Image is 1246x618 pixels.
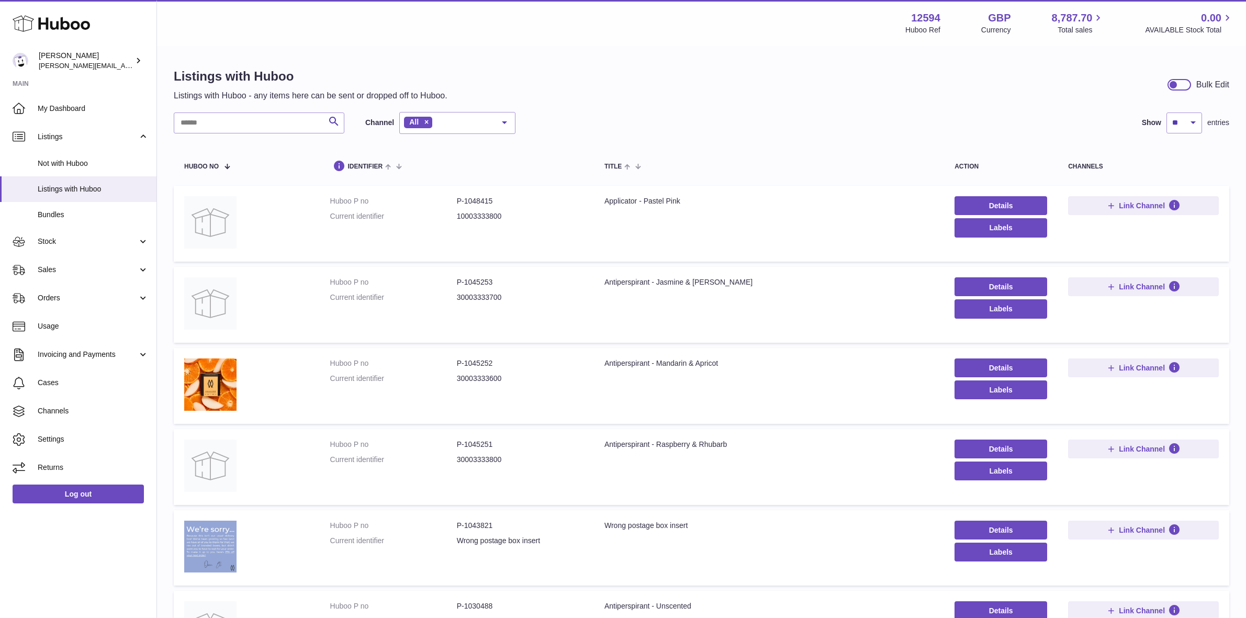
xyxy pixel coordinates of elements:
dt: Huboo P no [330,196,457,206]
button: Link Channel [1068,358,1219,377]
dt: Current identifier [330,536,457,546]
strong: GBP [988,11,1011,25]
button: Link Channel [1068,277,1219,296]
div: action [955,163,1047,170]
a: Details [955,277,1047,296]
span: Settings [38,434,149,444]
span: Bundles [38,210,149,220]
button: Link Channel [1068,521,1219,540]
dd: P-1045253 [457,277,583,287]
span: title [604,163,622,170]
strong: 12594 [911,11,940,25]
dd: P-1030488 [457,601,583,611]
dd: 30003333700 [457,293,583,302]
span: 8,787.70 [1052,11,1093,25]
button: Labels [955,543,1047,561]
dd: Wrong postage box insert [457,536,583,546]
span: entries [1207,118,1229,128]
span: Total sales [1058,25,1104,35]
span: [PERSON_NAME][EMAIL_ADDRESS][DOMAIN_NAME] [39,61,210,70]
dt: Current identifier [330,211,457,221]
div: Antiperspirant - Unscented [604,601,934,611]
dt: Current identifier [330,455,457,465]
dd: P-1043821 [457,521,583,531]
span: Invoicing and Payments [38,350,138,359]
span: Stock [38,237,138,246]
span: 0.00 [1201,11,1221,25]
span: Listings [38,132,138,142]
dd: P-1045252 [457,358,583,368]
span: Link Channel [1119,282,1165,291]
div: Antiperspirant - Jasmine & [PERSON_NAME] [604,277,934,287]
img: Wrong postage box insert [184,521,237,573]
div: Currency [981,25,1011,35]
dt: Huboo P no [330,601,457,611]
button: Link Channel [1068,196,1219,215]
dt: Huboo P no [330,521,457,531]
img: Antiperspirant - Jasmine & Rose [184,277,237,330]
div: [PERSON_NAME] [39,51,133,71]
img: Antiperspirant - Raspberry & Rhubarb [184,440,237,492]
span: Link Channel [1119,525,1165,535]
span: Usage [38,321,149,331]
a: Details [955,358,1047,377]
span: AVAILABLE Stock Total [1145,25,1233,35]
span: Sales [38,265,138,275]
dt: Huboo P no [330,358,457,368]
span: Channels [38,406,149,416]
div: Antiperspirant - Mandarin & Apricot [604,358,934,368]
div: Bulk Edit [1196,79,1229,91]
a: Details [955,196,1047,215]
label: Show [1142,118,1161,128]
div: Antiperspirant - Raspberry & Rhubarb [604,440,934,450]
span: Link Channel [1119,606,1165,615]
a: Details [955,440,1047,458]
button: Labels [955,218,1047,237]
span: Orders [38,293,138,303]
span: Listings with Huboo [38,184,149,194]
span: My Dashboard [38,104,149,114]
div: channels [1068,163,1219,170]
label: Channel [365,118,394,128]
dd: 30003333800 [457,455,583,465]
span: Link Channel [1119,444,1165,454]
button: Link Channel [1068,440,1219,458]
button: Labels [955,299,1047,318]
span: Link Channel [1119,201,1165,210]
span: All [409,118,419,126]
img: Antiperspirant - Mandarin & Apricot [184,358,237,411]
a: Details [955,521,1047,540]
dt: Huboo P no [330,440,457,450]
div: Wrong postage box insert [604,521,934,531]
span: identifier [348,163,383,170]
h1: Listings with Huboo [174,68,447,85]
span: Returns [38,463,149,473]
button: Labels [955,380,1047,399]
span: Link Channel [1119,363,1165,373]
dd: P-1045251 [457,440,583,450]
a: 8,787.70 Total sales [1052,11,1105,35]
a: Log out [13,485,144,503]
dd: 30003333600 [457,374,583,384]
a: 0.00 AVAILABLE Stock Total [1145,11,1233,35]
div: Huboo Ref [905,25,940,35]
dt: Current identifier [330,293,457,302]
dd: 10003333800 [457,211,583,221]
img: Applicator - Pastel Pink [184,196,237,249]
dt: Current identifier [330,374,457,384]
p: Listings with Huboo - any items here can be sent or dropped off to Huboo. [174,90,447,102]
img: owen@wearemakewaves.com [13,53,28,69]
dt: Huboo P no [330,277,457,287]
button: Labels [955,462,1047,480]
span: Huboo no [184,163,219,170]
div: Applicator - Pastel Pink [604,196,934,206]
span: Cases [38,378,149,388]
span: Not with Huboo [38,159,149,168]
dd: P-1048415 [457,196,583,206]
